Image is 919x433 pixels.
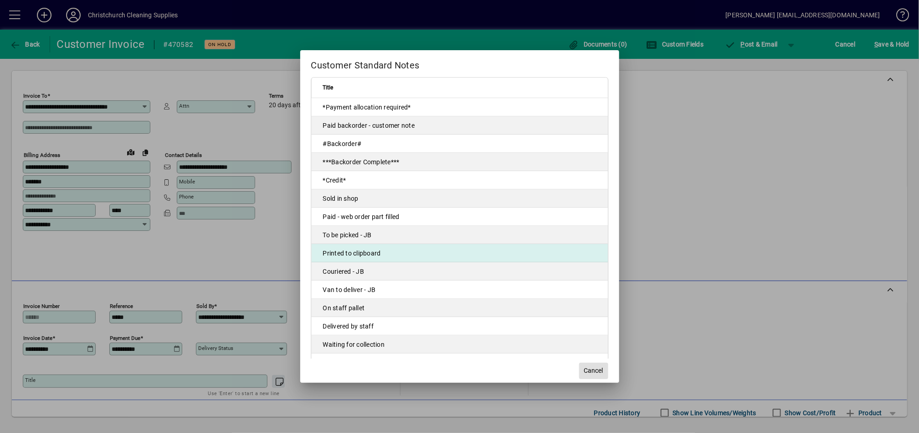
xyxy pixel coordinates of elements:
td: On staff pallet [312,299,608,317]
td: Van to deliver - JB [312,281,608,299]
td: Paid backorder - customer note [312,116,608,135]
td: *Payment allocation required* [312,98,608,116]
td: Paid - web order part filled [312,208,608,226]
h2: Customer Standard Notes [300,50,619,77]
td: To be picked - [PERSON_NAME] [312,354,608,372]
td: #Backorder# [312,135,608,153]
td: Printed to clipboard [312,244,608,262]
span: Title [323,83,334,93]
span: Cancel [584,366,603,376]
td: To be picked - JB [312,226,608,244]
td: Couriered - JB [312,262,608,281]
button: Cancel [579,363,608,379]
td: Waiting for collection [312,335,608,354]
td: Delivered by staff [312,317,608,335]
td: Sold in shop [312,189,608,208]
